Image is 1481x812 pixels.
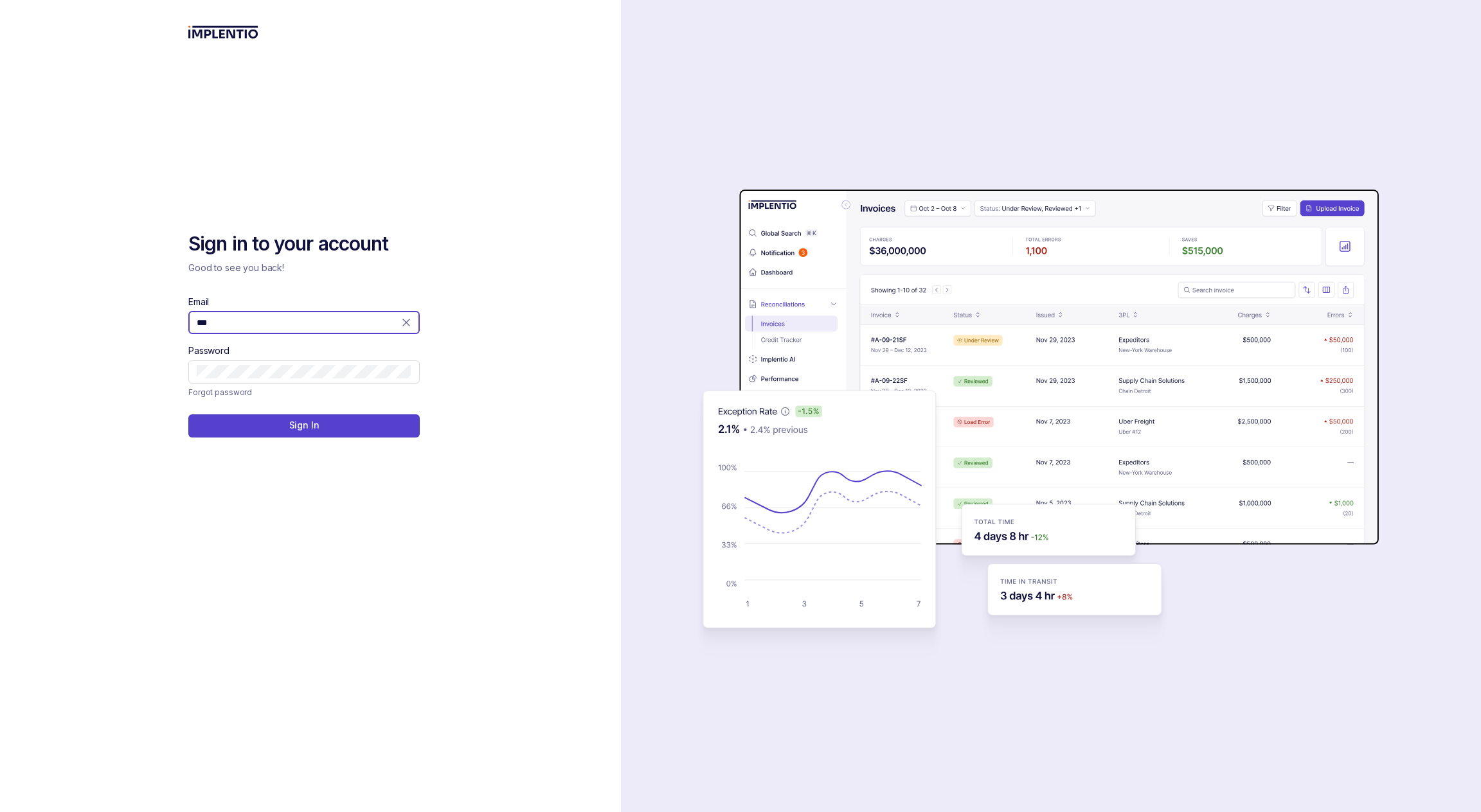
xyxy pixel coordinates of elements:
p: Forgot password [188,386,252,399]
h2: Sign in to your account [188,231,420,257]
p: Sign In [289,419,319,432]
a: Link Forgot password [188,386,252,399]
img: signin-background.svg [658,149,1384,663]
label: Password [188,344,229,357]
img: logo [188,26,258,39]
button: Sign In [188,414,420,437]
p: Good to see you back! [188,261,420,274]
label: Email [188,296,209,308]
